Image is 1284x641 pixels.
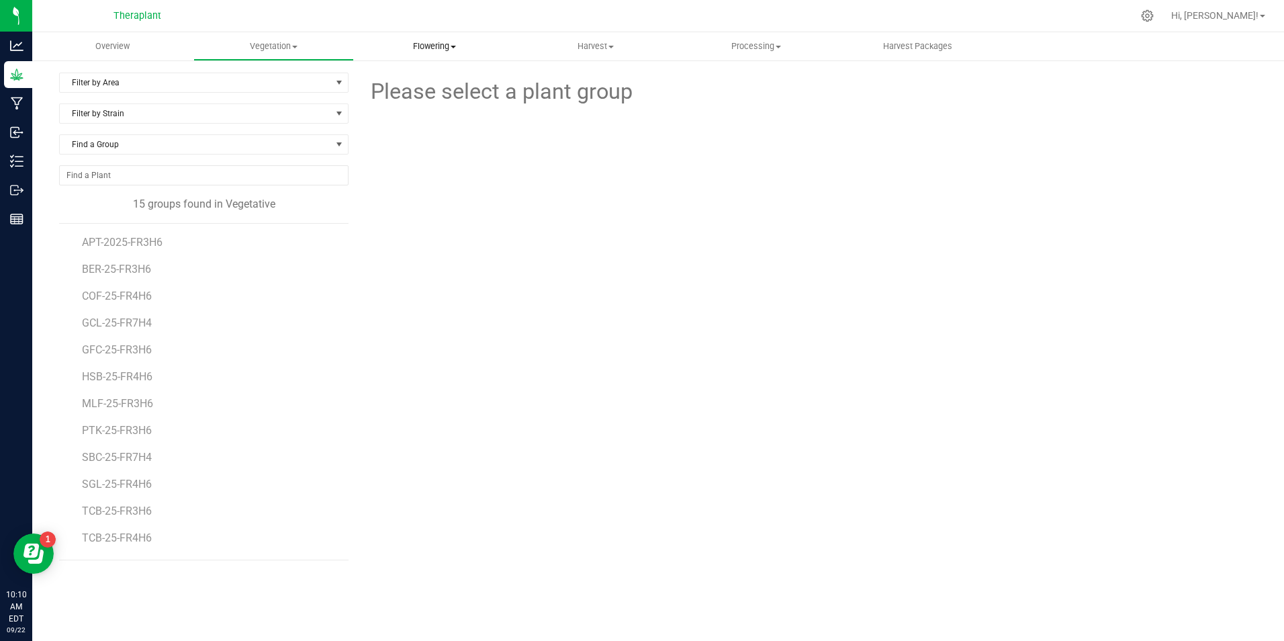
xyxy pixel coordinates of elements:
span: BER-25-FR3H6 [82,263,151,275]
span: Filter by Area [60,73,331,92]
inline-svg: Analytics [10,39,24,52]
span: Harvest [516,40,676,52]
input: NO DATA FOUND [60,166,348,185]
span: Hi, [PERSON_NAME]! [1171,10,1258,21]
span: Theraplant [113,10,161,22]
a: Overview [32,32,193,60]
span: Filter by Strain [60,104,331,123]
a: Harvest Packages [837,32,998,60]
iframe: Resource center [13,533,54,574]
span: Find a Group [60,135,331,154]
inline-svg: Outbound [10,183,24,197]
inline-svg: Manufacturing [10,97,24,110]
inline-svg: Grow [10,68,24,81]
div: Manage settings [1139,9,1156,22]
a: Vegetation [193,32,355,60]
span: Harvest Packages [865,40,970,52]
iframe: Resource center unread badge [40,531,56,548]
span: MLF-25-FR3H6 [82,397,153,410]
span: Please select a plant group [369,75,633,108]
span: PTK-25-FR3H6 [82,424,152,437]
inline-svg: Inventory [10,155,24,168]
span: GFC-25-FR3H6 [82,343,152,356]
inline-svg: Reports [10,212,24,226]
span: TGZ-2025-FR4H6 [82,558,165,571]
span: Vegetation [194,40,354,52]
span: COF-25-FR4H6 [82,290,152,302]
a: Flowering [354,32,515,60]
a: Processing [676,32,837,60]
span: APT-2025-FR3H6 [82,236,163,249]
span: Flowering [355,40,514,52]
span: SBC-25-FR7H4 [82,451,152,464]
div: 15 groups found in Vegetative [59,196,349,212]
inline-svg: Inbound [10,126,24,139]
span: Overview [77,40,148,52]
span: TCB-25-FR4H6 [82,531,152,544]
span: GCL-25-FR7H4 [82,316,152,329]
p: 10:10 AM EDT [6,589,26,625]
span: Processing [677,40,837,52]
span: HSB-25-FR4H6 [82,370,152,383]
span: select [331,73,348,92]
p: 09/22 [6,625,26,635]
a: Harvest [515,32,676,60]
span: TCB-25-FR3H6 [82,505,152,517]
span: SGL-25-FR4H6 [82,478,152,490]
